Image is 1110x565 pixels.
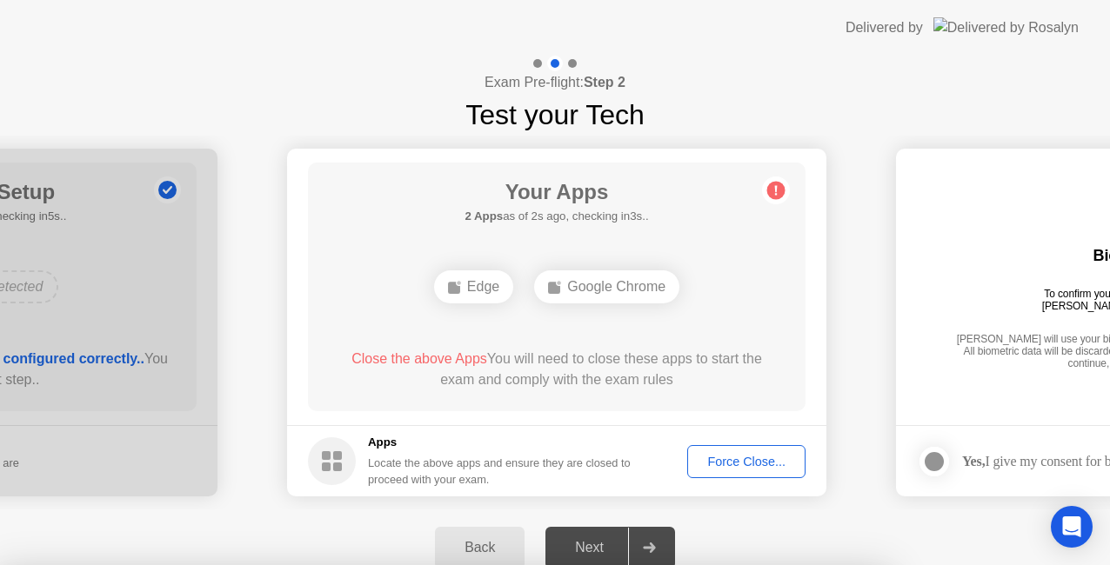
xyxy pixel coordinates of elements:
div: Open Intercom Messenger [1051,506,1093,548]
div: You will need to close these apps to start the exam and comply with the exam rules [333,349,781,390]
div: Delivered by [846,17,923,38]
div: Next [551,540,628,555]
h4: Exam Pre-flight: [485,72,625,93]
h1: Test your Tech [465,94,645,136]
div: Back [440,540,519,555]
strong: Yes, [962,454,985,469]
div: Google Chrome [534,270,679,303]
div: Edge [434,270,513,303]
span: Close the above Apps [351,351,487,366]
b: 2 Apps [465,209,503,223]
b: Step 2 [584,75,625,90]
h1: Your Apps [465,176,648,208]
div: Force Close... [693,455,799,469]
h5: Apps [368,434,632,451]
img: Delivered by Rosalyn [933,17,1079,37]
div: Locate the above apps and ensure they are closed to proceed with your exam. [368,455,632,488]
h5: as of 2s ago, checking in3s.. [465,208,648,225]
